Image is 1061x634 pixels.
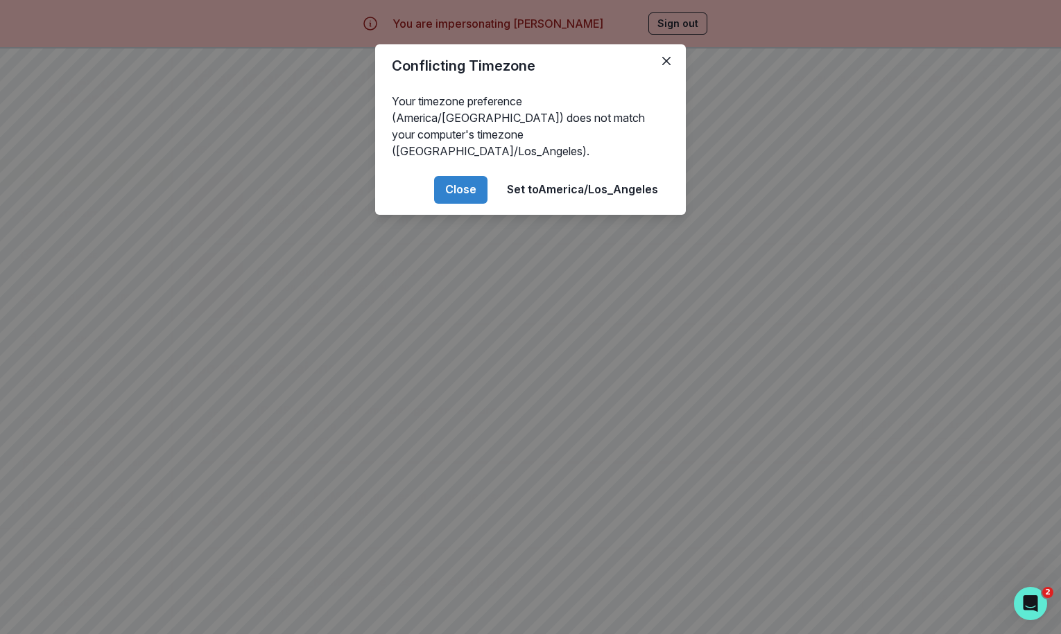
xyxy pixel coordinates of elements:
[1014,587,1047,620] iframe: Intercom live chat
[655,50,678,72] button: Close
[375,44,686,87] header: Conflicting Timezone
[434,176,488,204] button: Close
[496,176,669,204] button: Set toAmerica/Los_Angeles
[375,87,686,165] div: Your timezone preference (America/[GEOGRAPHIC_DATA]) does not match your computer's timezone ([GE...
[1042,587,1053,598] span: 2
